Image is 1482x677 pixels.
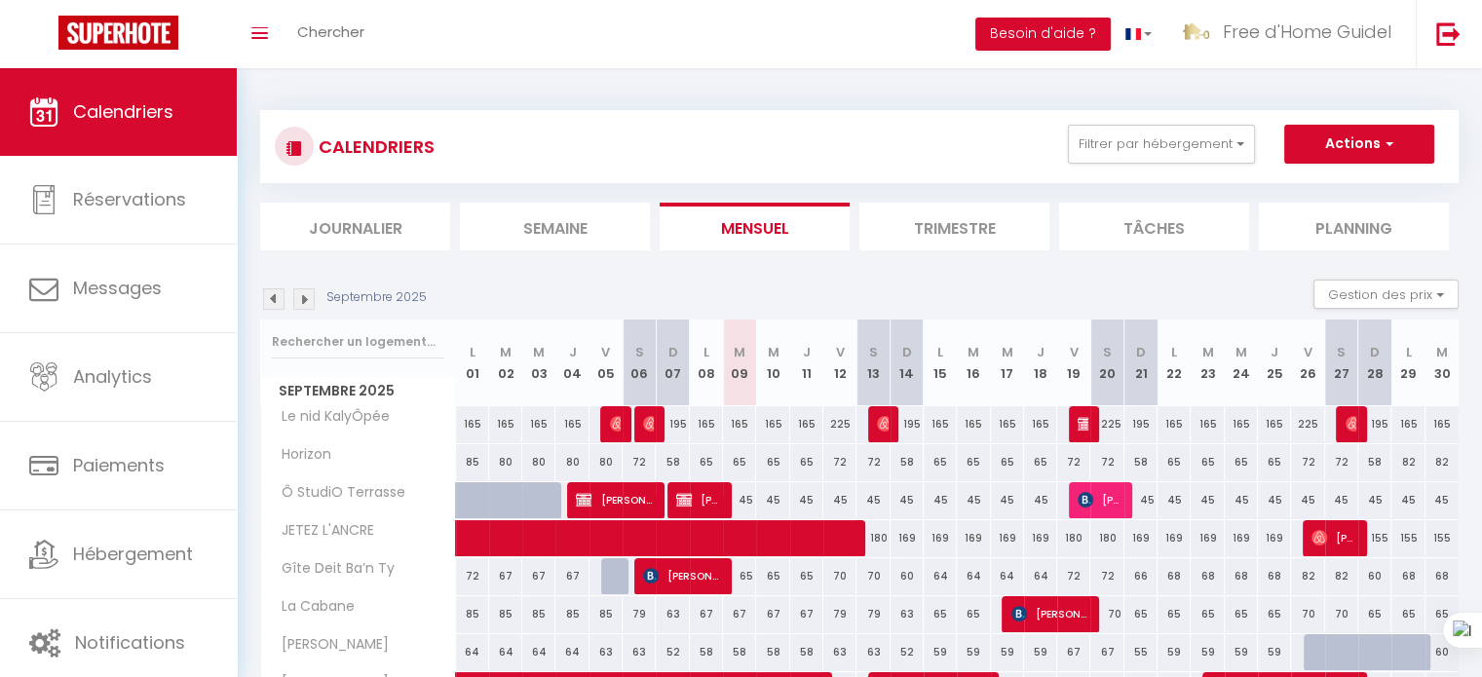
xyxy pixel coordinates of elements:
div: 65 [1024,444,1057,480]
div: 70 [1291,596,1324,632]
div: 80 [522,444,555,480]
th: 23 [1191,320,1224,406]
div: 64 [456,634,489,670]
div: 165 [1191,406,1224,442]
th: 02 [489,320,522,406]
abbr: L [703,343,709,361]
div: 64 [991,558,1024,594]
abbr: S [1337,343,1346,361]
div: 165 [1225,406,1258,442]
div: 165 [489,406,522,442]
span: [PERSON_NAME] [877,405,888,442]
abbr: M [968,343,979,361]
li: Mensuel [660,203,850,250]
abbr: L [1405,343,1411,361]
img: ... [1181,18,1210,47]
div: 58 [690,634,723,670]
div: 64 [1024,558,1057,594]
abbr: L [937,343,943,361]
div: 45 [723,482,756,518]
div: 79 [623,596,656,632]
div: 165 [690,406,723,442]
div: 82 [1391,444,1425,480]
abbr: J [803,343,811,361]
div: 45 [1191,482,1224,518]
div: 45 [1124,482,1158,518]
div: 85 [589,596,623,632]
div: 68 [1425,558,1459,594]
li: Semaine [460,203,650,250]
div: 63 [623,634,656,670]
th: 18 [1024,320,1057,406]
div: 82 [1425,444,1459,480]
div: 65 [756,444,789,480]
div: 68 [1191,558,1224,594]
span: [PERSON_NAME] [1346,405,1356,442]
div: 45 [891,482,924,518]
button: Ouvrir le widget de chat LiveChat [16,8,74,66]
div: 72 [1090,558,1123,594]
th: 11 [790,320,823,406]
th: 29 [1391,320,1425,406]
div: 65 [924,596,957,632]
div: 58 [723,634,756,670]
div: 59 [1258,634,1291,670]
button: Filtrer par hébergement [1068,125,1255,164]
div: 65 [1191,444,1224,480]
div: 64 [522,634,555,670]
div: 45 [856,482,890,518]
span: [PERSON_NAME] [643,557,720,594]
span: Chercher [297,21,364,42]
th: 16 [957,320,990,406]
div: 72 [823,444,856,480]
li: Planning [1259,203,1449,250]
div: 67 [723,596,756,632]
th: 13 [856,320,890,406]
div: 65 [957,444,990,480]
abbr: V [1304,343,1312,361]
div: 64 [489,634,522,670]
th: 09 [723,320,756,406]
abbr: S [869,343,878,361]
span: Septembre 2025 [261,377,455,405]
div: 70 [823,558,856,594]
div: 45 [1158,482,1191,518]
li: Tâches [1059,203,1249,250]
div: 165 [723,406,756,442]
th: 05 [589,320,623,406]
div: 52 [891,634,924,670]
div: 72 [623,444,656,480]
abbr: M [533,343,545,361]
span: Notifications [75,630,185,655]
div: 195 [1358,406,1391,442]
div: 155 [1391,520,1425,556]
abbr: M [1202,343,1214,361]
span: Free d'Home Guidel [1223,19,1391,44]
div: 65 [991,444,1024,480]
span: [PERSON_NAME] [676,481,720,518]
div: 67 [790,596,823,632]
div: 165 [1391,406,1425,442]
div: 195 [1124,406,1158,442]
div: 169 [1191,520,1224,556]
div: 59 [991,634,1024,670]
div: 52 [656,634,689,670]
div: 165 [756,406,789,442]
abbr: M [500,343,512,361]
abbr: V [601,343,610,361]
li: Trimestre [859,203,1049,250]
span: [PERSON_NAME] [1078,481,1121,518]
span: Analytics [73,364,152,389]
th: 01 [456,320,489,406]
span: Paiements [73,453,165,477]
div: 59 [957,634,990,670]
div: 67 [555,558,589,594]
div: 65 [1225,596,1258,632]
div: 45 [790,482,823,518]
div: 85 [555,596,589,632]
div: 65 [1258,596,1291,632]
div: 45 [1291,482,1324,518]
div: 60 [1358,558,1391,594]
th: 07 [656,320,689,406]
div: 45 [756,482,789,518]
